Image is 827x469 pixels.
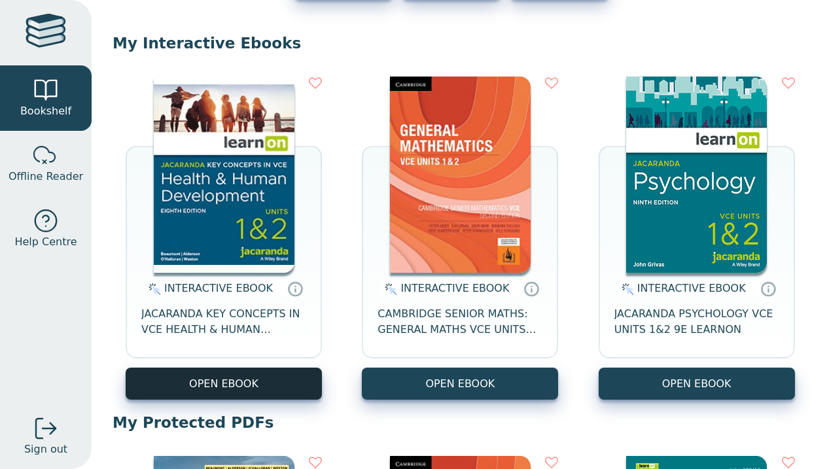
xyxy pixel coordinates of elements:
span: Help Centre [14,234,77,250]
img: interactive.svg [618,281,634,297]
span: CAMBRIDGE SENIOR MATHS: GENERAL MATHS VCE UNITS 1&2 EBOOK 2E [378,306,542,338]
img: db0c0c84-88f5-4982-b677-c50e1668d4a0.jpg [154,77,294,273]
button: OPEN EBOOK [126,368,322,400]
button: OPEN EBOOK [599,368,795,400]
a: Interactive eBooks are accessed online via the publisher’s portal. They contain interactive resou... [523,281,539,296]
span: JACARANDA PSYCHOLOGY VCE UNITS 1&2 9E LEARNON [614,306,779,338]
button: OPEN EBOOK [362,368,558,400]
img: 5dbb8fc4-eac2-4bdb-8cd5-a7394438c953.jpg [626,77,767,273]
span: INTERACTIVE EBOOK [400,282,509,294]
span: Offline Reader [9,169,83,184]
span: INTERACTIVE EBOOK [637,282,746,294]
p: My Protected PDFs [113,413,806,432]
img: interactive.svg [145,281,161,297]
a: Interactive eBooks are accessed online via the publisher’s portal. They contain interactive resou... [287,281,303,296]
span: INTERACTIVE EBOOK [164,282,273,294]
p: My Interactive Ebooks [113,33,806,53]
span: Bookshelf [20,103,71,119]
img: interactive.svg [381,281,397,297]
img: 98e9f931-67be-40f3-b733-112c3181ee3a.jpg [390,77,531,273]
span: JACARANDA KEY CONCEPTS IN VCE HEALTH & HUMAN DEVELOPMENT UNITS 1&2 LEARNON EBOOK 8E [141,306,306,338]
a: Interactive eBooks are accessed online via the publisher’s portal. They contain interactive resou... [760,281,776,296]
span: Sign out [24,442,67,457]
